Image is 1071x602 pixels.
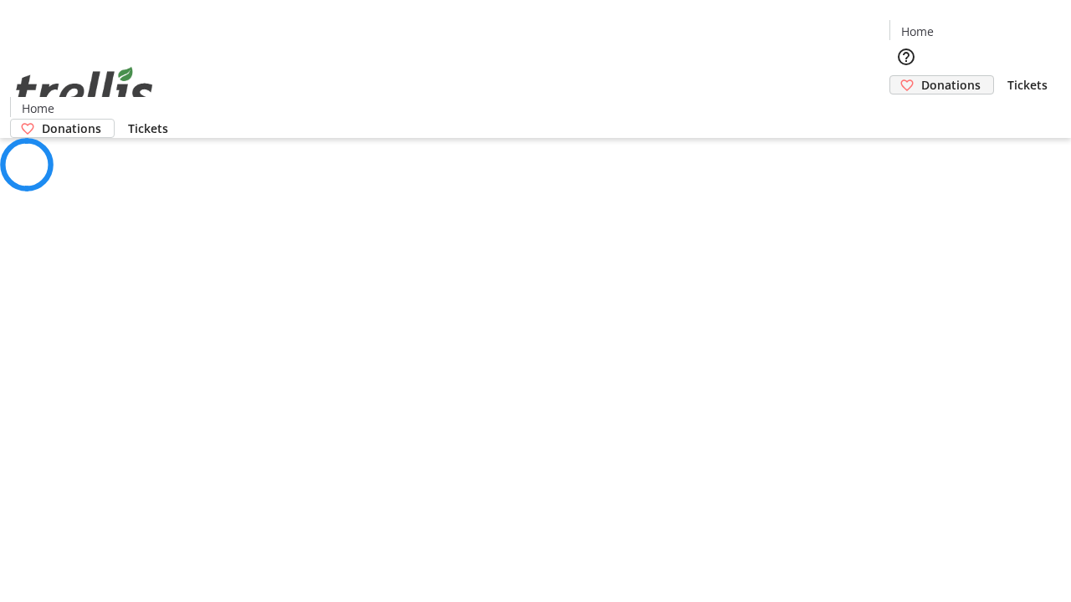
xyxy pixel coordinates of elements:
[11,99,64,117] a: Home
[42,120,101,137] span: Donations
[10,48,159,132] img: Orient E2E Organization yQs7hprBS5's Logo
[115,120,182,137] a: Tickets
[889,40,923,74] button: Help
[901,23,934,40] span: Home
[890,23,944,40] a: Home
[128,120,168,137] span: Tickets
[889,75,994,94] a: Donations
[921,76,981,94] span: Donations
[1007,76,1048,94] span: Tickets
[994,76,1061,94] a: Tickets
[22,99,54,117] span: Home
[10,119,115,138] a: Donations
[889,94,923,128] button: Cart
